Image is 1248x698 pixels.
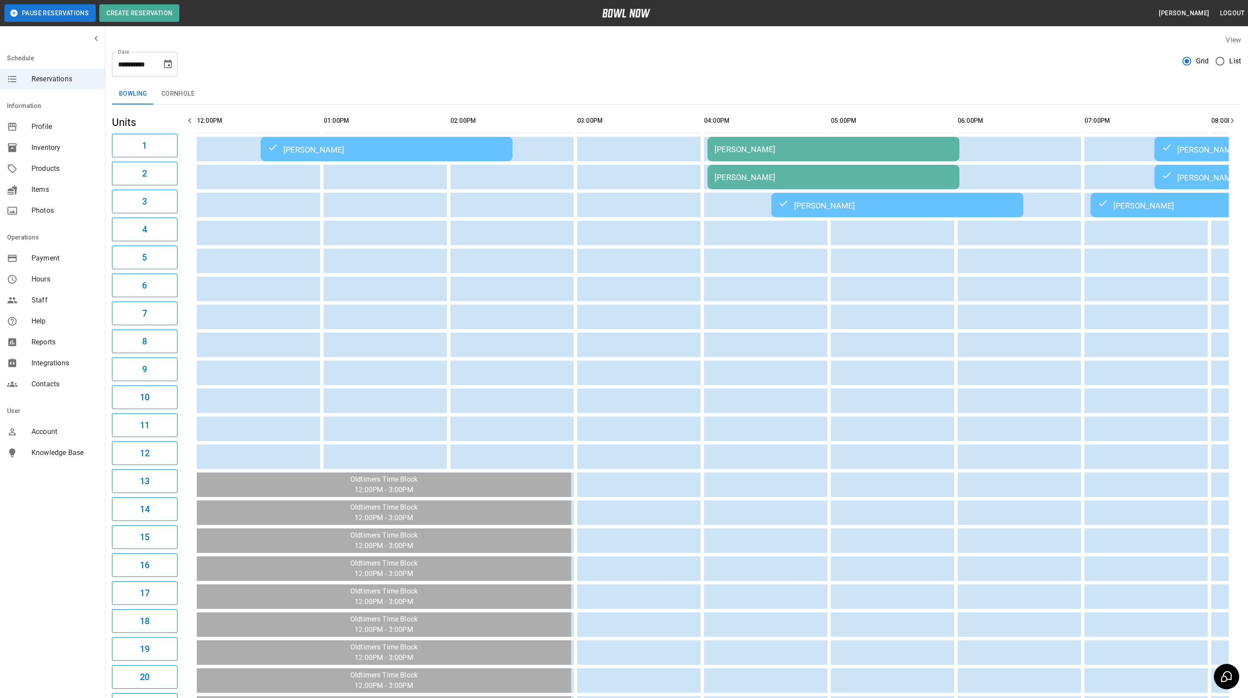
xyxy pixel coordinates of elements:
h6: 17 [140,586,150,600]
span: Help [31,316,98,326]
h6: 5 [142,250,147,264]
button: 2 [112,162,178,185]
span: Account [31,427,98,437]
button: 6 [112,274,178,297]
h6: 14 [140,502,150,516]
div: [PERSON_NAME] [715,173,952,182]
div: inventory tabs [112,83,1241,104]
div: [PERSON_NAME] [715,145,952,154]
span: Grid [1196,56,1209,66]
h5: Units [112,115,178,129]
th: 01:00PM [324,108,447,133]
button: Logout [1217,5,1248,21]
span: Payment [31,253,98,264]
button: Pause Reservations [4,4,96,22]
span: Hours [31,274,98,285]
button: 14 [112,497,178,521]
button: Create Reservation [99,4,179,22]
h6: 20 [140,670,150,684]
button: Choose date, selected date is Oct 3, 2025 [159,56,177,73]
button: 17 [112,581,178,605]
button: Bowling [112,83,154,104]
button: Cornhole [154,83,202,104]
span: Contacts [31,379,98,389]
h6: 16 [140,558,150,572]
th: 02:00PM [450,108,574,133]
h6: 8 [142,334,147,348]
h6: 1 [142,139,147,153]
h6: 3 [142,194,147,208]
h6: 7 [142,306,147,320]
button: 15 [112,525,178,549]
th: 12:00PM [197,108,320,133]
img: logo [602,9,650,17]
div: [PERSON_NAME] [778,200,1016,210]
h6: 15 [140,530,150,544]
h6: 18 [140,614,150,628]
h6: 2 [142,167,147,181]
span: Integrations [31,358,98,368]
h6: 19 [140,642,150,656]
th: 03:00PM [577,108,701,133]
span: Reports [31,337,98,347]
button: 20 [112,665,178,689]
button: 12 [112,441,178,465]
button: 5 [112,246,178,269]
span: Staff [31,295,98,306]
button: 16 [112,553,178,577]
span: Profile [31,122,98,132]
h6: 11 [140,418,150,432]
button: 13 [112,469,178,493]
span: Items [31,184,98,195]
span: Knowledge Base [31,448,98,458]
button: [PERSON_NAME] [1155,5,1213,21]
span: Inventory [31,142,98,153]
button: 7 [112,302,178,325]
button: 11 [112,413,178,437]
h6: 4 [142,222,147,236]
span: List [1229,56,1241,66]
span: Reservations [31,74,98,84]
button: 1 [112,134,178,157]
button: 18 [112,609,178,633]
button: 9 [112,358,178,381]
span: Photos [31,205,98,216]
div: [PERSON_NAME] [268,144,505,154]
button: 10 [112,385,178,409]
button: 19 [112,637,178,661]
button: 4 [112,218,178,241]
button: 3 [112,190,178,213]
h6: 6 [142,278,147,292]
h6: 13 [140,474,150,488]
label: View [1226,36,1241,44]
span: Products [31,163,98,174]
h6: 9 [142,362,147,376]
button: 8 [112,330,178,353]
h6: 12 [140,446,150,460]
h6: 10 [140,390,150,404]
